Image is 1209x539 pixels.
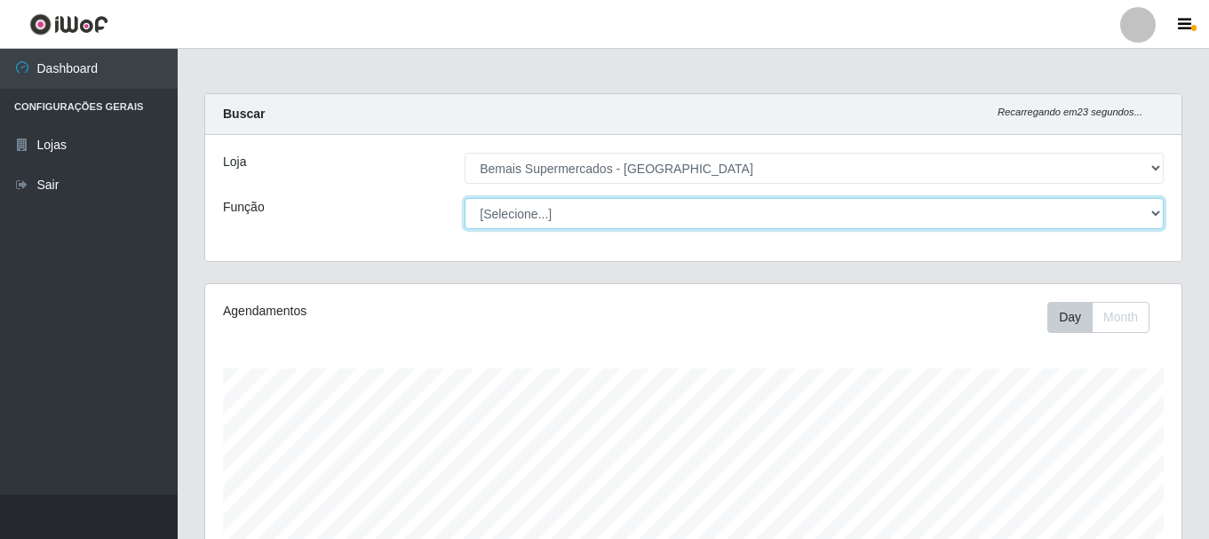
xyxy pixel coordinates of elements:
[223,107,265,121] strong: Buscar
[1092,302,1149,333] button: Month
[1047,302,1093,333] button: Day
[223,198,265,217] label: Função
[29,13,108,36] img: CoreUI Logo
[1047,302,1164,333] div: Toolbar with button groups
[223,153,246,171] label: Loja
[1047,302,1149,333] div: First group
[223,302,600,321] div: Agendamentos
[998,107,1142,117] i: Recarregando em 23 segundos...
